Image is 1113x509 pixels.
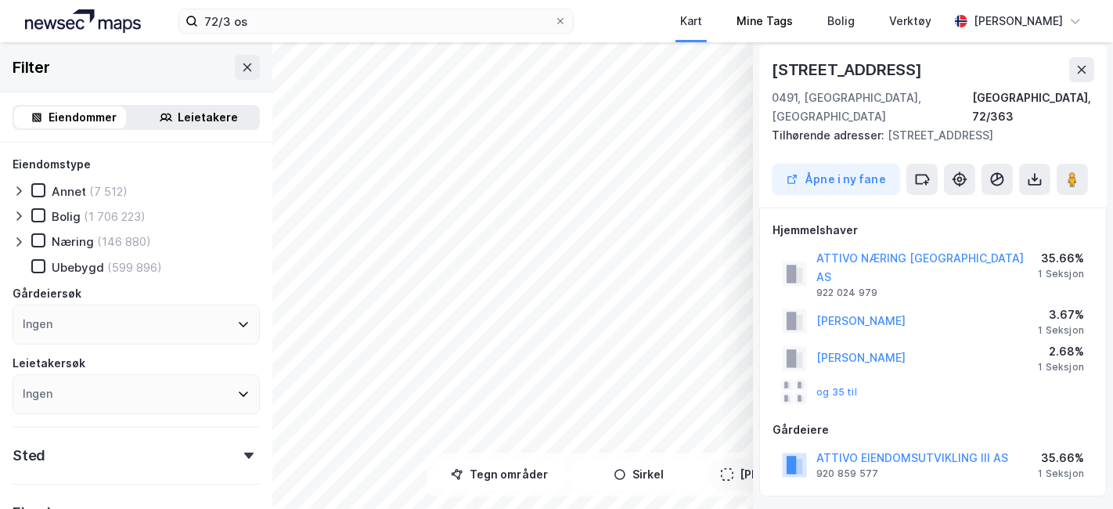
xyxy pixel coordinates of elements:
[13,155,91,174] div: Eiendomstype
[52,184,86,199] div: Annet
[25,9,141,33] img: logo.a4113a55bc3d86da70a041830d287a7e.svg
[13,446,45,465] div: Sted
[816,467,878,480] div: 920 859 577
[198,9,554,33] input: Søk på adresse, matrikkel, gårdeiere, leietakere eller personer
[889,12,931,31] div: Verktøy
[13,55,50,80] div: Filter
[772,128,888,142] span: Tilhørende adresser:
[974,12,1063,31] div: [PERSON_NAME]
[1038,342,1084,361] div: 2.68%
[680,12,702,31] div: Kart
[737,12,793,31] div: Mine Tags
[816,287,877,299] div: 922 024 979
[52,234,94,249] div: Næring
[773,221,1093,240] div: Hjemmelshaver
[107,260,162,275] div: (599 896)
[97,234,151,249] div: (146 880)
[1038,305,1084,324] div: 3.67%
[772,164,900,195] button: Åpne i ny fane
[23,384,52,403] div: Ingen
[178,108,239,127] div: Leietakere
[572,459,705,490] button: Sirkel
[433,459,566,490] button: Tegn områder
[84,209,146,224] div: (1 706 223)
[1035,434,1113,509] div: Kontrollprogram for chat
[827,12,855,31] div: Bolig
[49,108,117,127] div: Eiendommer
[740,465,906,484] div: [PERSON_NAME] til kartutsnitt
[772,57,925,82] div: [STREET_ADDRESS]
[89,184,128,199] div: (7 512)
[52,260,104,275] div: Ubebygd
[1038,361,1084,374] div: 1 Seksjon
[1038,324,1084,337] div: 1 Seksjon
[1035,434,1113,509] iframe: Chat Widget
[772,88,972,126] div: 0491, [GEOGRAPHIC_DATA], [GEOGRAPHIC_DATA]
[23,315,52,334] div: Ingen
[13,284,81,303] div: Gårdeiersøk
[13,354,85,373] div: Leietakersøk
[1038,268,1084,280] div: 1 Seksjon
[772,126,1082,145] div: [STREET_ADDRESS]
[52,209,81,224] div: Bolig
[773,421,1093,439] div: Gårdeiere
[972,88,1094,126] div: [GEOGRAPHIC_DATA], 72/363
[1038,249,1084,268] div: 35.66%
